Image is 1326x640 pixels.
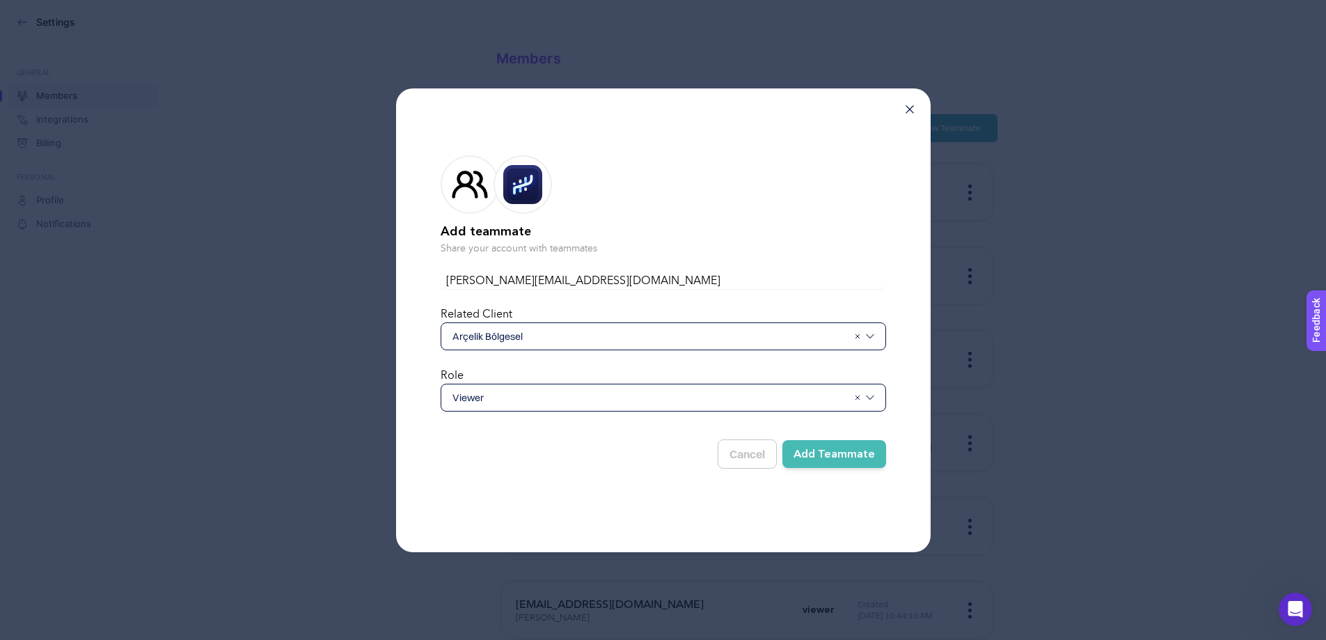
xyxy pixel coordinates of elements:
[441,309,512,320] label: Related Client
[452,391,848,405] span: Viewer
[718,439,777,469] button: Cancel
[866,393,874,402] img: svg%3e
[441,242,886,256] p: Share your account with teammates
[866,332,874,341] img: svg%3e
[441,272,886,289] input: Write your teammate’s email
[8,4,53,15] span: Feedback
[782,440,886,468] button: Add Teammate
[441,370,464,381] label: Role
[1279,593,1312,626] iframe: Intercom live chat
[452,329,848,343] span: Arçelik Bölgesel
[441,222,886,242] h2: Add teammate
